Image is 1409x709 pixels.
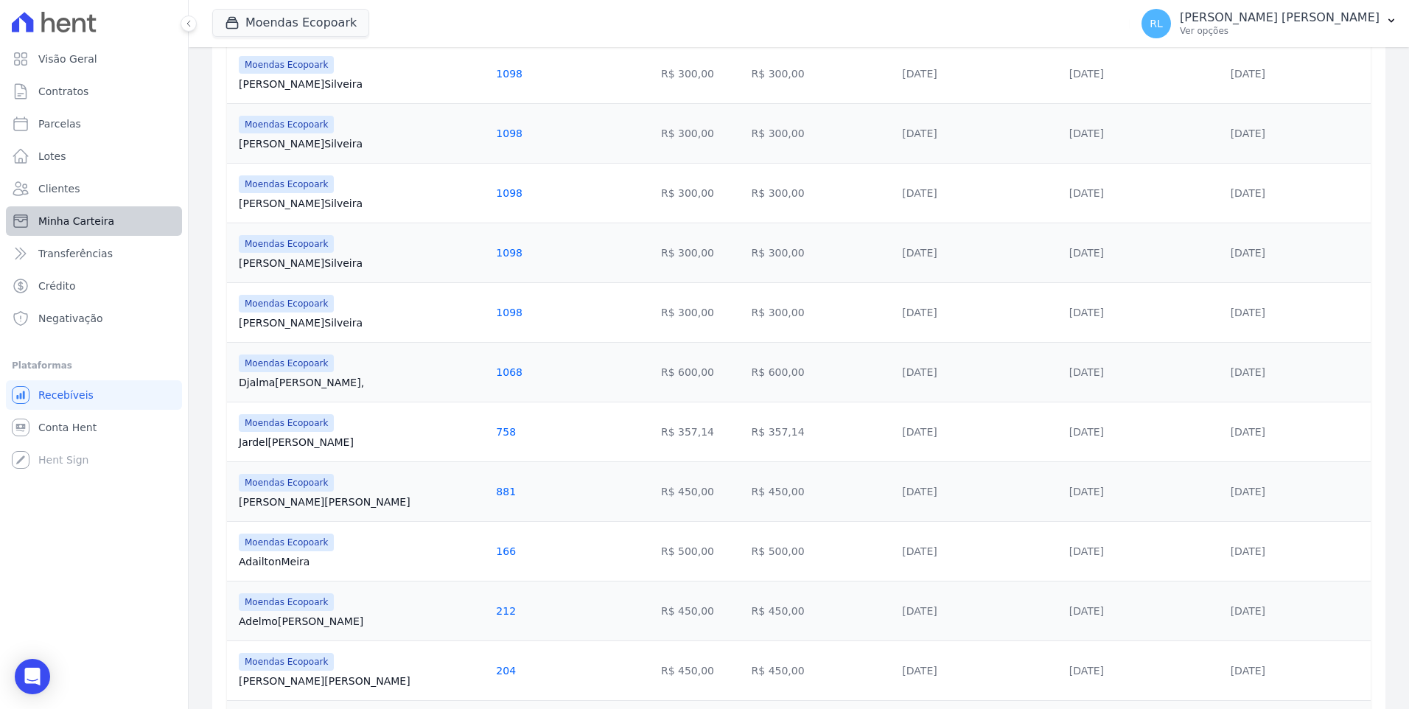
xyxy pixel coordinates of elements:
[655,223,746,282] td: R$ 300,00
[1231,187,1265,199] a: [DATE]
[15,659,50,694] div: Open Intercom Messenger
[6,109,182,139] a: Parcelas
[496,187,522,199] a: 1098
[239,175,334,193] span: Moendas Ecopoark
[655,103,746,163] td: R$ 300,00
[239,653,334,671] span: Moendas Ecopoark
[496,366,522,378] a: 1068
[1180,25,1380,37] p: Ver opções
[239,196,484,211] a: [PERSON_NAME]Silveira
[1069,665,1104,677] a: [DATE]
[6,77,182,106] a: Contratos
[6,142,182,171] a: Lotes
[746,640,897,700] td: R$ 450,00
[239,77,484,91] a: [PERSON_NAME]Silveira
[902,545,937,557] a: [DATE]
[655,282,746,342] td: R$ 300,00
[1069,128,1104,139] a: [DATE]
[1150,18,1163,29] span: RL
[496,665,516,677] a: 204
[1231,366,1265,378] a: [DATE]
[239,614,484,629] a: Adelmo[PERSON_NAME]
[6,174,182,203] a: Clientes
[902,247,937,259] a: [DATE]
[6,304,182,333] a: Negativação
[239,315,484,330] a: [PERSON_NAME]Silveira
[239,136,484,151] a: [PERSON_NAME]Silveira
[6,44,182,74] a: Visão Geral
[1231,128,1265,139] a: [DATE]
[746,521,897,581] td: R$ 500,00
[6,413,182,442] a: Conta Hent
[38,149,66,164] span: Lotes
[655,402,746,461] td: R$ 357,14
[239,534,334,551] span: Moendas Ecopoark
[496,486,516,497] a: 881
[496,426,516,438] a: 758
[239,435,484,450] a: Jardel[PERSON_NAME]
[239,593,334,611] span: Moendas Ecopoark
[38,214,114,228] span: Minha Carteira
[746,43,897,103] td: R$ 300,00
[212,9,369,37] button: Moendas Ecopoark
[655,342,746,402] td: R$ 600,00
[1069,545,1104,557] a: [DATE]
[239,474,334,492] span: Moendas Ecopoark
[1231,545,1265,557] a: [DATE]
[239,235,334,253] span: Moendas Ecopoark
[1069,68,1104,80] a: [DATE]
[38,420,97,435] span: Conta Hent
[655,461,746,521] td: R$ 450,00
[746,402,897,461] td: R$ 357,14
[496,545,516,557] a: 166
[6,239,182,268] a: Transferências
[746,103,897,163] td: R$ 300,00
[6,380,182,410] a: Recebíveis
[1069,247,1104,259] a: [DATE]
[1069,605,1104,617] a: [DATE]
[1130,3,1409,44] button: RL [PERSON_NAME] [PERSON_NAME] Ver opções
[38,84,88,99] span: Contratos
[902,486,937,497] a: [DATE]
[902,68,937,80] a: [DATE]
[1069,366,1104,378] a: [DATE]
[1069,426,1104,438] a: [DATE]
[38,181,80,196] span: Clientes
[1231,247,1265,259] a: [DATE]
[496,128,522,139] a: 1098
[38,388,94,402] span: Recebíveis
[1231,486,1265,497] a: [DATE]
[1231,68,1265,80] a: [DATE]
[746,461,897,521] td: R$ 450,00
[1231,605,1265,617] a: [DATE]
[655,581,746,640] td: R$ 450,00
[655,43,746,103] td: R$ 300,00
[239,256,484,270] a: [PERSON_NAME]Silveira
[1231,426,1265,438] a: [DATE]
[655,521,746,581] td: R$ 500,00
[239,295,334,312] span: Moendas Ecopoark
[902,426,937,438] a: [DATE]
[239,354,334,372] span: Moendas Ecopoark
[746,342,897,402] td: R$ 600,00
[38,311,103,326] span: Negativação
[239,674,484,688] a: [PERSON_NAME][PERSON_NAME]
[239,375,484,390] a: Djalma[PERSON_NAME],
[1069,486,1104,497] a: [DATE]
[496,307,522,318] a: 1098
[38,279,76,293] span: Crédito
[902,665,937,677] a: [DATE]
[1069,307,1104,318] a: [DATE]
[746,163,897,223] td: R$ 300,00
[1069,187,1104,199] a: [DATE]
[746,581,897,640] td: R$ 450,00
[38,52,97,66] span: Visão Geral
[239,554,484,569] a: AdailtonMeira
[496,247,522,259] a: 1098
[1231,665,1265,677] a: [DATE]
[902,307,937,318] a: [DATE]
[902,366,937,378] a: [DATE]
[239,414,334,432] span: Moendas Ecopoark
[902,128,937,139] a: [DATE]
[6,271,182,301] a: Crédito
